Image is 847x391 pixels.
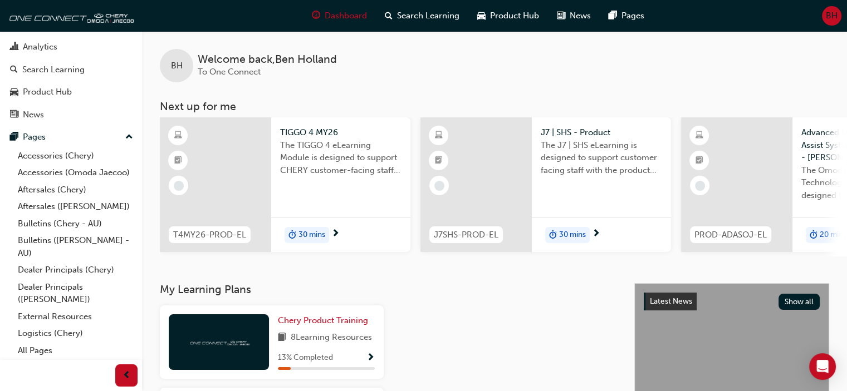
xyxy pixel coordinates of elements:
span: Latest News [650,296,692,306]
span: next-icon [592,229,600,239]
div: Analytics [23,41,57,53]
img: oneconnect [6,4,134,27]
span: pages-icon [10,132,18,142]
span: 13 % Completed [278,352,333,364]
span: The TIGGO 4 eLearning Module is designed to support CHERY customer-facing staff with the product ... [280,139,402,177]
span: News [570,9,591,22]
div: News [23,108,44,121]
span: prev-icon [123,369,131,383]
span: guage-icon [312,9,320,23]
img: oneconnect [188,336,249,347]
span: book-icon [278,331,286,345]
span: 8 Learning Resources [291,331,372,345]
span: TIGGO 4 MY26 [280,126,402,139]
div: Pages [23,131,46,143]
span: J7 | SHS - Product [541,126,662,139]
span: pages-icon [609,9,617,23]
div: Product Hub [23,86,72,98]
a: Search Learning [4,60,138,80]
span: up-icon [125,130,133,145]
button: BH [822,6,841,26]
a: Aftersales ([PERSON_NAME]) [13,198,138,215]
span: booktick-icon [435,154,443,168]
a: guage-iconDashboard [303,4,376,27]
span: PROD-ADASOJ-EL [694,229,767,241]
span: learningResourceType_ELEARNING-icon [696,128,703,143]
span: 30 mins [298,229,325,241]
a: External Resources [13,308,138,325]
a: Analytics [4,37,138,57]
span: chart-icon [10,42,18,52]
a: Product Hub [4,82,138,102]
span: The J7 | SHS eLearning is designed to support customer facing staff with the product and sales in... [541,139,662,177]
a: Latest NewsShow all [644,293,820,310]
a: Chery Product Training [278,314,373,327]
span: news-icon [10,110,18,120]
a: Dealer Principals ([PERSON_NAME]) [13,279,138,308]
a: Aftersales (Chery) [13,181,138,199]
a: J7SHS-PROD-ELJ7 | SHS - ProductThe J7 | SHS eLearning is designed to support customer facing staf... [420,117,671,252]
a: Bulletins (Chery - AU) [13,215,138,232]
span: news-icon [557,9,565,23]
span: T4MY26-PROD-EL [173,229,246,241]
button: Pages [4,127,138,147]
a: search-iconSearch Learning [376,4,468,27]
a: Accessories (Chery) [13,147,138,165]
a: pages-iconPages [600,4,653,27]
span: Search Learning [397,9,459,22]
span: To One Connect [198,67,261,77]
span: booktick-icon [174,154,182,168]
a: All Pages [13,342,138,359]
span: BH [171,60,183,72]
h3: Next up for me [142,100,847,113]
span: learningRecordVerb_NONE-icon [695,181,705,191]
span: learningResourceType_ELEARNING-icon [174,128,182,143]
button: Show all [779,294,820,310]
span: duration-icon [549,228,557,242]
span: learningResourceType_ELEARNING-icon [435,128,443,143]
span: Welcome back , Ben Holland [198,53,337,66]
span: search-icon [385,9,393,23]
span: 20 mins [820,229,846,241]
span: Dashboard [325,9,367,22]
span: learningRecordVerb_NONE-icon [174,181,184,191]
a: News [4,105,138,125]
span: BH [826,9,838,22]
a: Accessories (Omoda Jaecoo) [13,164,138,181]
h3: My Learning Plans [160,283,616,296]
span: duration-icon [810,228,817,242]
div: Search Learning [22,63,85,76]
span: Show Progress [366,353,375,363]
a: car-iconProduct Hub [468,4,548,27]
a: news-iconNews [548,4,600,27]
div: Open Intercom Messenger [809,353,836,380]
span: search-icon [10,65,18,75]
span: Product Hub [490,9,539,22]
span: booktick-icon [696,154,703,168]
a: Dealer Principals (Chery) [13,261,138,279]
span: 30 mins [559,229,586,241]
a: T4MY26-PROD-ELTIGGO 4 MY26The TIGGO 4 eLearning Module is designed to support CHERY customer-faci... [160,117,410,252]
a: Logistics (Chery) [13,325,138,342]
button: Show Progress [366,351,375,365]
span: car-icon [477,9,486,23]
span: Chery Product Training [278,315,368,325]
span: next-icon [331,229,340,239]
span: duration-icon [288,228,296,242]
span: car-icon [10,87,18,97]
span: Pages [621,9,644,22]
span: learningRecordVerb_NONE-icon [434,181,444,191]
span: J7SHS-PROD-EL [434,229,498,241]
a: Bulletins ([PERSON_NAME] - AU) [13,232,138,261]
